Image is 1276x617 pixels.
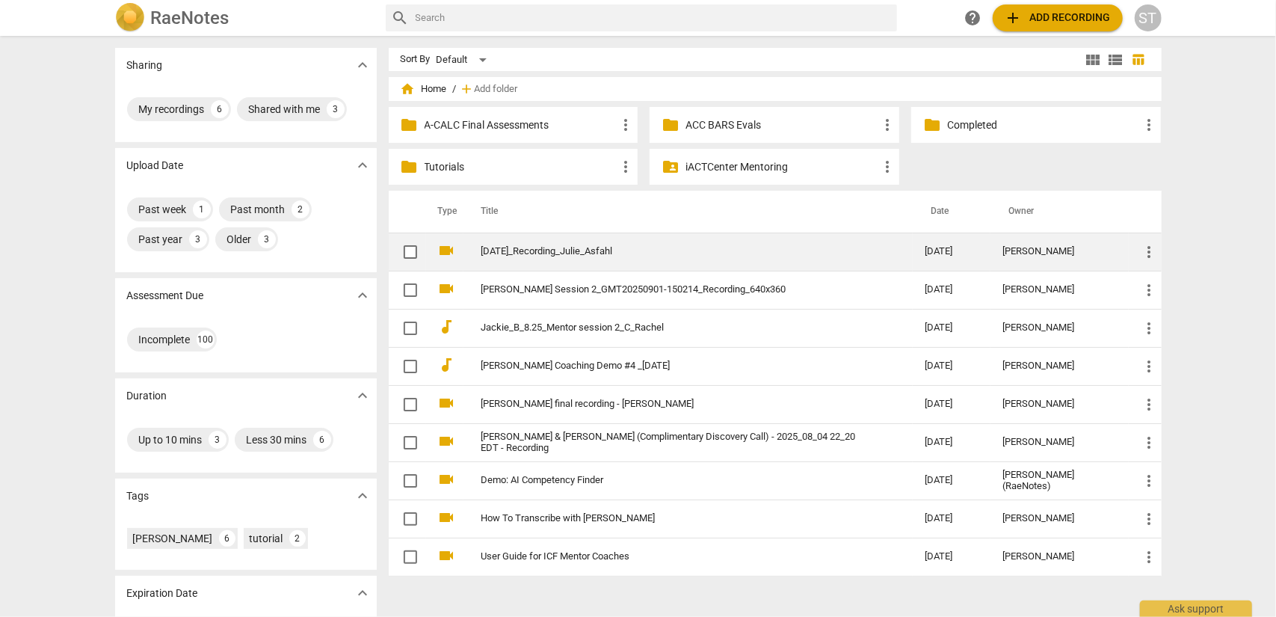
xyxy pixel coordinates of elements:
button: Show more [351,485,374,507]
span: add [460,82,475,96]
span: more_vert [617,158,635,176]
button: Show more [351,154,374,176]
button: Upload [993,4,1123,31]
div: Past month [231,202,286,217]
p: Completed [947,117,1140,133]
th: Title [463,191,913,233]
span: Add recording [1005,9,1111,27]
p: Assessment Due [127,288,204,304]
div: Past year [139,232,183,247]
div: 3 [258,230,276,248]
td: [DATE] [913,347,990,385]
span: home [401,82,416,96]
div: 6 [219,530,235,547]
span: videocam [438,394,456,412]
span: videocam [438,280,456,298]
div: 1 [193,200,211,218]
a: [PERSON_NAME] Session 2_GMT20250901-150214_Recording_640x360 [481,284,872,295]
span: videocam [438,547,456,565]
span: expand_more [354,156,372,174]
a: [DATE]_Recording_Julie_Asfahl [481,246,872,257]
span: view_module [1085,51,1103,69]
div: Past week [139,202,187,217]
div: [PERSON_NAME] [1002,246,1116,257]
span: videocam [438,509,456,527]
th: Owner [990,191,1128,233]
a: Help [960,4,987,31]
span: more_vert [1141,434,1159,452]
p: Sharing [127,58,163,73]
a: [PERSON_NAME] Coaching Demo #4 _[DATE] [481,360,872,372]
button: Tile view [1082,49,1105,71]
span: expand_more [354,487,372,505]
div: Sort By [401,54,431,65]
img: Logo [115,3,145,33]
span: folder [923,116,941,134]
td: [DATE] [913,271,990,309]
span: more_vert [1141,357,1159,375]
div: [PERSON_NAME] [1002,513,1116,524]
span: more_vert [878,116,896,134]
div: tutorial [250,531,283,546]
td: [DATE] [913,538,990,576]
span: videocam [438,470,456,488]
p: Expiration Date [127,586,198,601]
button: Show more [351,284,374,307]
a: How To Transcribe with [PERSON_NAME] [481,513,872,524]
a: [PERSON_NAME] & [PERSON_NAME] (Complimentary Discovery Call) - 2025_08_04 22_20 EDT - Recording [481,432,872,454]
a: [PERSON_NAME] final recording - [PERSON_NAME] [481,399,872,410]
span: more_vert [1141,319,1159,337]
span: expand_more [354,584,372,602]
div: [PERSON_NAME] [1002,551,1116,562]
td: [DATE] [913,233,990,271]
button: Show more [351,384,374,407]
span: more_vert [878,158,896,176]
span: view_list [1107,51,1125,69]
span: add [1005,9,1023,27]
span: more_vert [1141,281,1159,299]
div: 3 [209,431,226,449]
div: 2 [289,530,306,547]
div: Less 30 mins [247,432,307,447]
span: audiotrack [438,318,456,336]
span: Add folder [475,84,518,95]
span: folder [662,116,679,134]
div: My recordings [139,102,205,117]
div: [PERSON_NAME] [1002,360,1116,372]
div: [PERSON_NAME] [1002,437,1116,448]
span: videocam [438,242,456,260]
div: [PERSON_NAME] [1002,284,1116,295]
button: ST [1135,4,1162,31]
div: [PERSON_NAME] [133,531,213,546]
span: expand_more [354,56,372,74]
span: folder_shared [662,158,679,176]
span: help [964,9,982,27]
div: Ask support [1140,601,1252,617]
span: more_vert [1141,472,1159,490]
div: [PERSON_NAME] (RaeNotes) [1002,470,1116,492]
a: Demo: AI Competency Finder [481,475,872,486]
th: Type [426,191,463,233]
span: more_vert [1141,548,1159,566]
button: Show more [351,582,374,604]
button: Table view [1127,49,1150,71]
span: more_vert [1141,510,1159,528]
button: Show more [351,54,374,76]
p: Tags [127,488,150,504]
div: 6 [313,431,331,449]
div: Up to 10 mins [139,432,203,447]
div: 6 [211,100,229,118]
span: search [392,9,410,27]
p: Duration [127,388,167,404]
div: 2 [292,200,309,218]
input: Search [416,6,891,30]
span: expand_more [354,286,372,304]
span: videocam [438,432,456,450]
a: LogoRaeNotes [115,3,374,33]
span: folder [401,158,419,176]
span: more_vert [1141,243,1159,261]
a: Jackie_B_8.25_Mentor session 2_C_Rachel [481,322,872,334]
p: ACC BARS Evals [685,117,878,133]
h2: RaeNotes [151,7,229,28]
